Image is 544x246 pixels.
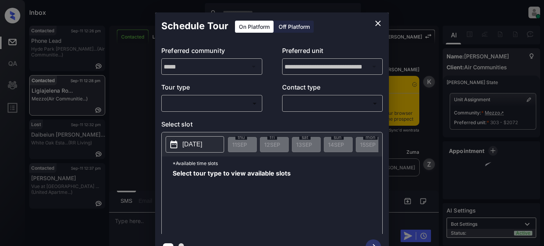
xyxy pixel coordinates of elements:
button: [DATE] [166,136,224,153]
p: Tour type [161,83,262,95]
button: close [370,16,386,31]
div: On Platform [235,21,274,33]
p: [DATE] [182,140,202,149]
p: *Available time slots [173,156,382,170]
p: Select slot [161,119,383,132]
p: Preferred unit [282,46,383,58]
div: Off Platform [275,21,314,33]
p: Preferred community [161,46,262,58]
span: Select tour type to view available slots [173,170,291,232]
h2: Schedule Tour [155,12,235,40]
p: Contact type [282,83,383,95]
